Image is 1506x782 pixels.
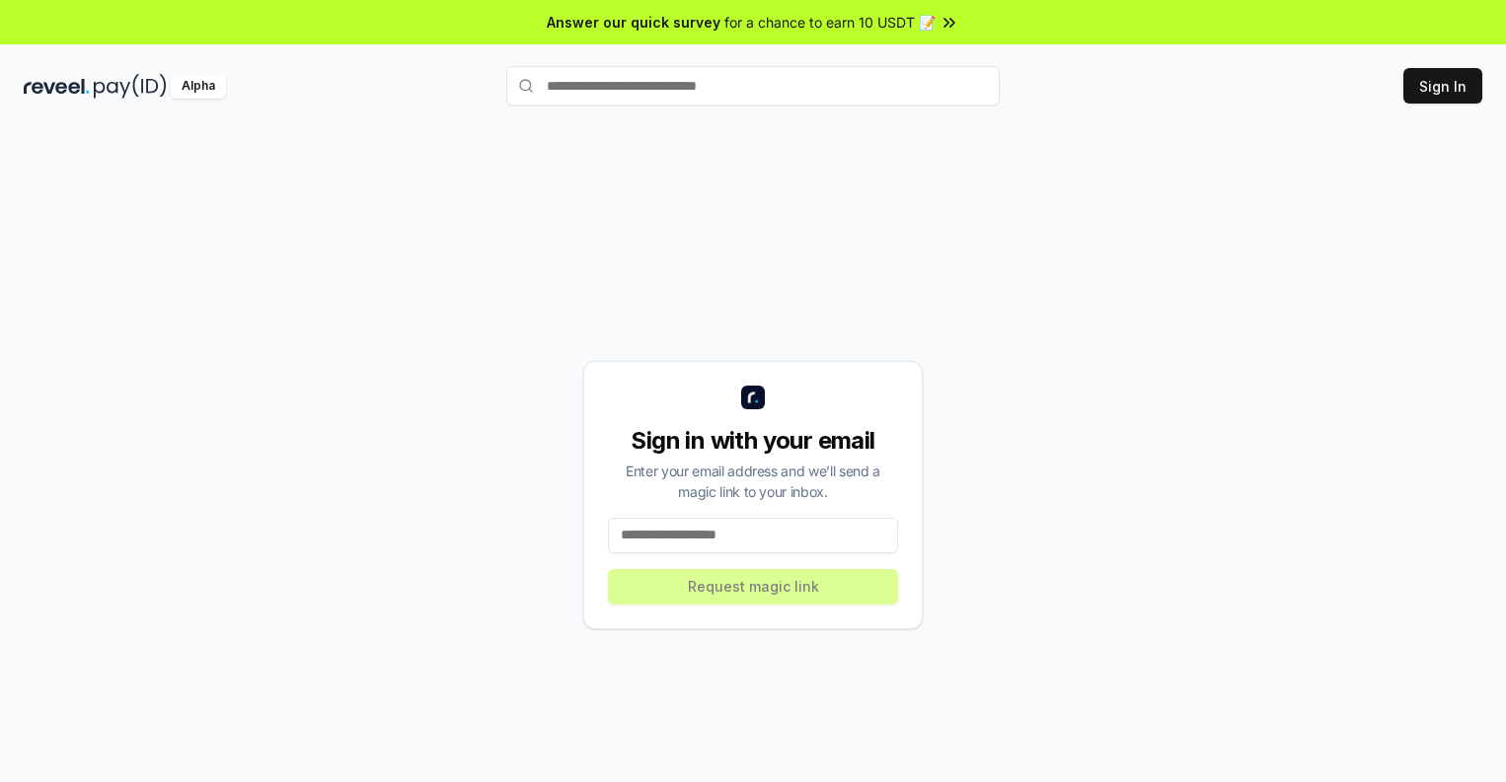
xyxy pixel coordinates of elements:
[547,12,720,33] span: Answer our quick survey
[94,74,167,99] img: pay_id
[171,74,226,99] div: Alpha
[608,461,898,502] div: Enter your email address and we’ll send a magic link to your inbox.
[1403,68,1482,104] button: Sign In
[24,74,90,99] img: reveel_dark
[608,425,898,457] div: Sign in with your email
[724,12,936,33] span: for a chance to earn 10 USDT 📝
[741,386,765,409] img: logo_small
